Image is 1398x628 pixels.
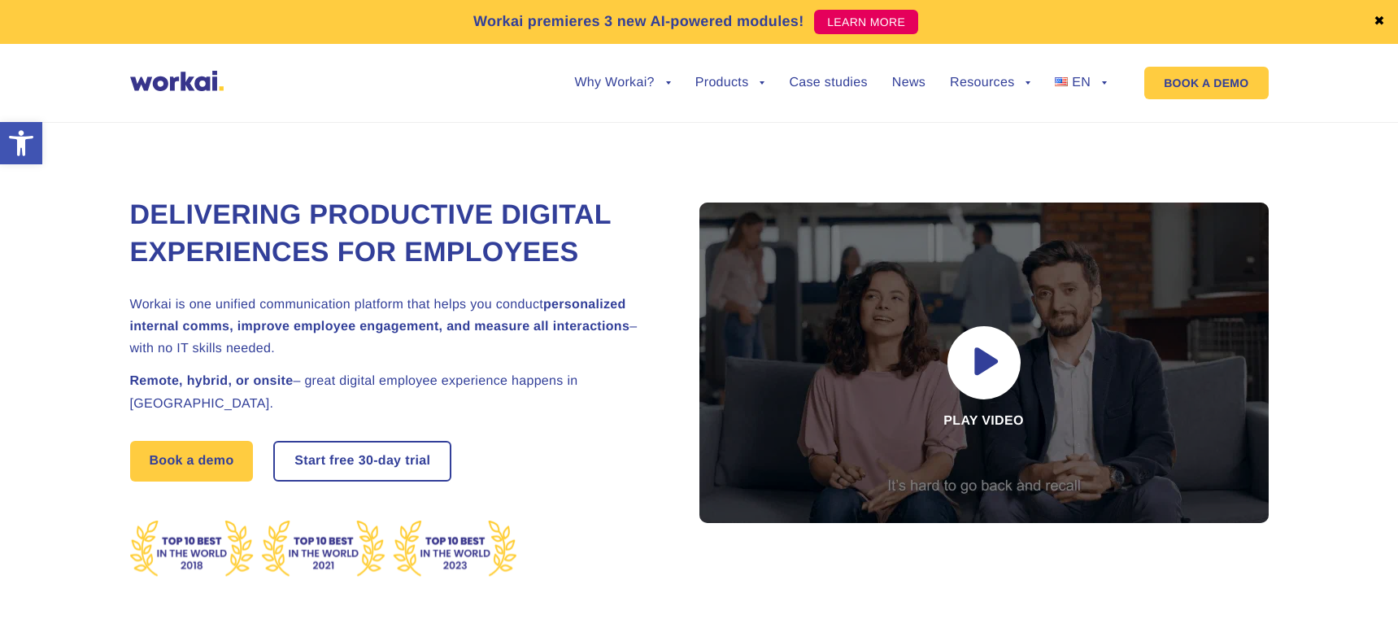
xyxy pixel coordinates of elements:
[574,76,670,89] a: Why Workai?
[695,76,765,89] a: Products
[359,455,402,468] i: 30-day
[130,294,659,360] h2: Workai is one unified communication platform that helps you conduct – with no IT skills needed.
[130,370,659,414] h2: – great digital employee experience happens in [GEOGRAPHIC_DATA].
[1374,15,1385,28] a: ✖
[130,441,254,482] a: Book a demo
[130,374,294,388] strong: Remote, hybrid, or onsite
[130,197,659,272] h1: Delivering Productive Digital Experiences for Employees
[814,10,918,34] a: LEARN MORE
[699,203,1269,523] div: Play video
[1144,67,1268,99] a: BOOK A DEMO
[789,76,867,89] a: Case studies
[473,11,804,33] p: Workai premieres 3 new AI-powered modules!
[275,443,450,480] a: Start free30-daytrial
[1072,76,1091,89] span: EN
[950,76,1030,89] a: Resources
[892,76,925,89] a: News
